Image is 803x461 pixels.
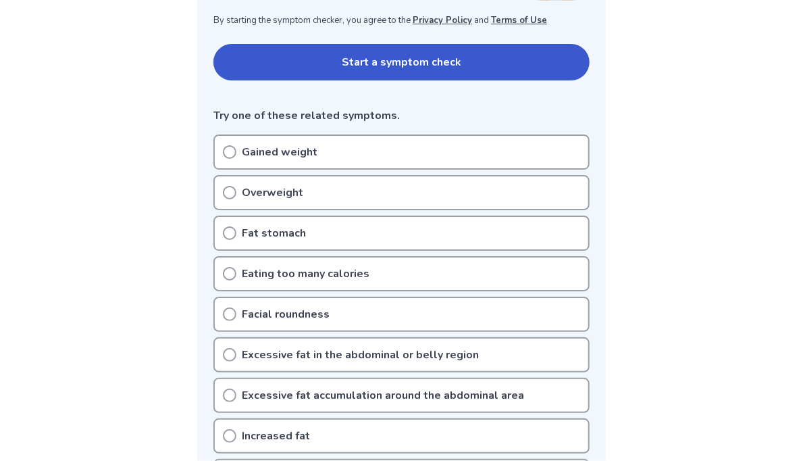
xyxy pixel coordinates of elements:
p: Excessive fat accumulation around the abdominal area [242,387,524,404]
p: Excessive fat in the abdominal or belly region [242,347,479,363]
p: Try one of these related symptoms. [213,107,590,124]
a: Terms of Use [491,14,547,26]
a: Privacy Policy [413,14,472,26]
p: By starting the symptom checker, you agree to the and [213,14,590,28]
p: Eating too many calories [242,266,369,282]
button: Start a symptom check [213,44,590,80]
p: Fat stomach [242,225,306,241]
p: Facial roundness [242,306,330,322]
p: Overweight [242,185,303,201]
p: Gained weight [242,144,317,160]
p: Increased fat [242,428,310,444]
